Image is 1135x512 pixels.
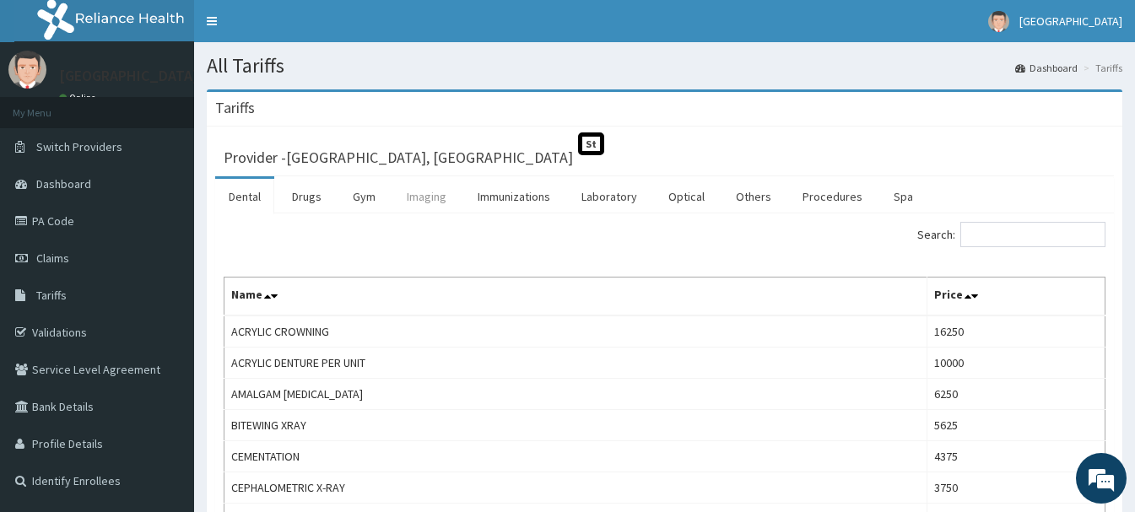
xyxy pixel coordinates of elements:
td: 10000 [927,348,1105,379]
span: Claims [36,251,69,266]
a: Laboratory [568,179,651,214]
span: [GEOGRAPHIC_DATA] [1019,13,1122,29]
td: 3750 [927,472,1105,504]
a: Others [722,179,785,214]
h1: All Tariffs [207,55,1122,77]
a: Procedures [789,179,876,214]
a: Spa [880,179,927,214]
td: CEMENTATION [224,441,927,472]
td: ACRYLIC CROWNING [224,315,927,348]
a: Gym [339,179,389,214]
td: 6250 [927,379,1105,410]
a: Optical [655,179,718,214]
h3: Tariffs [215,100,255,116]
a: Dashboard [1015,61,1078,75]
a: Online [59,92,100,104]
span: St [578,132,604,155]
td: 16250 [927,315,1105,348]
th: Price [927,278,1105,316]
label: Search: [917,222,1105,247]
li: Tariffs [1079,61,1122,75]
td: BITEWING XRAY [224,410,927,441]
h3: Provider - [GEOGRAPHIC_DATA], [GEOGRAPHIC_DATA] [224,150,573,165]
img: User Image [8,51,46,89]
input: Search: [960,222,1105,247]
a: Dental [215,179,274,214]
img: User Image [988,11,1009,32]
span: Tariffs [36,288,67,303]
th: Name [224,278,927,316]
a: Drugs [278,179,335,214]
td: AMALGAM [MEDICAL_DATA] [224,379,927,410]
span: Switch Providers [36,139,122,154]
td: 4375 [927,441,1105,472]
a: Imaging [393,179,460,214]
span: Dashboard [36,176,91,191]
a: Immunizations [464,179,564,214]
td: CEPHALOMETRIC X-RAY [224,472,927,504]
td: ACRYLIC DENTURE PER UNIT [224,348,927,379]
p: [GEOGRAPHIC_DATA] [59,68,198,84]
td: 5625 [927,410,1105,441]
